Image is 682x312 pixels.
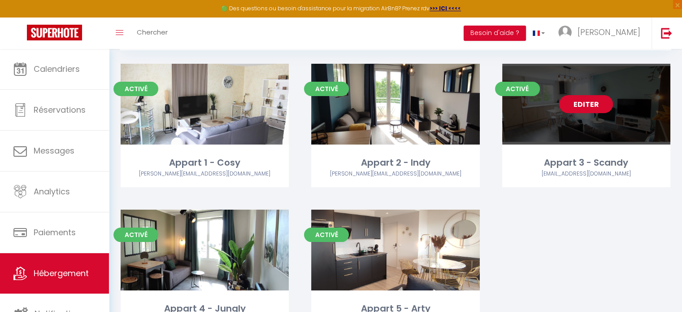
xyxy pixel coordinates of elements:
[34,63,80,75] span: Calendriers
[121,156,289,170] div: Appart 1 - Cosy
[311,156,479,170] div: Appart 2 - Indy
[430,4,461,12] a: >>> ICI <<<<
[34,145,74,156] span: Messages
[304,228,349,242] span: Activé
[113,228,158,242] span: Activé
[578,26,640,38] span: [PERSON_NAME]
[34,268,89,279] span: Hébergement
[130,18,174,49] a: Chercher
[661,27,672,39] img: logout
[34,186,70,197] span: Analytics
[552,18,652,49] a: ... [PERSON_NAME]
[121,170,289,178] div: Airbnb
[27,25,82,40] img: Super Booking
[113,82,158,96] span: Activé
[502,156,670,170] div: Appart 3 - Scandy
[311,170,479,178] div: Airbnb
[464,26,526,41] button: Besoin d'aide ?
[137,27,168,37] span: Chercher
[34,227,76,238] span: Paiements
[558,26,572,39] img: ...
[502,170,670,178] div: Airbnb
[304,82,349,96] span: Activé
[34,104,86,115] span: Réservations
[495,82,540,96] span: Activé
[559,95,613,113] a: Editer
